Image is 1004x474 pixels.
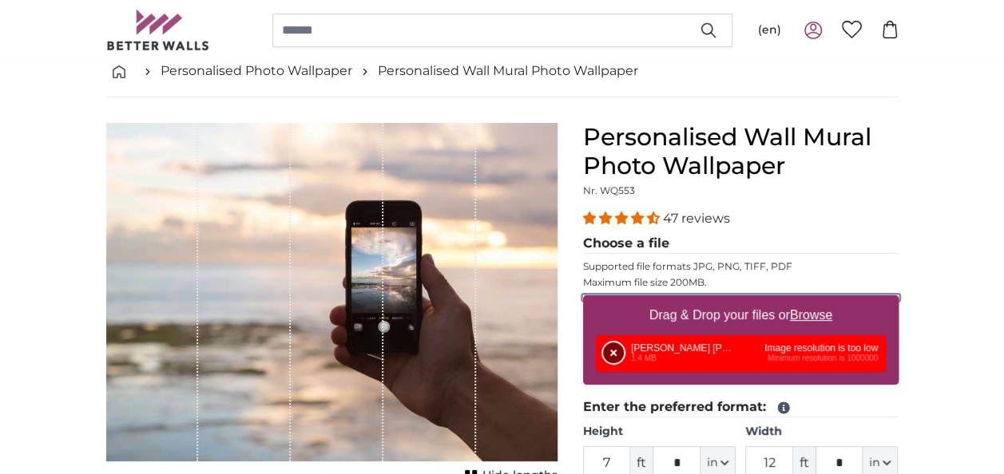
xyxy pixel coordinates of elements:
[583,234,899,254] legend: Choose a file
[583,397,899,417] legend: Enter the preferred format:
[378,61,638,81] a: Personalised Wall Mural Photo Wallpaper
[707,455,717,471] span: in
[869,455,879,471] span: in
[583,211,663,226] span: 4.38 stars
[583,184,635,196] span: Nr. WQ553
[106,10,210,50] img: Betterwalls
[642,299,838,331] label: Drag & Drop your files or
[745,424,898,440] label: Width
[161,61,352,81] a: Personalised Photo Wallpaper
[583,276,899,289] p: Maximum file size 200MB.
[583,260,899,273] p: Supported file formats JPG, PNG, TIFF, PDF
[583,123,899,180] h1: Personalised Wall Mural Photo Wallpaper
[663,211,730,226] span: 47 reviews
[583,424,736,440] label: Height
[745,16,794,45] button: (en)
[106,45,899,97] nav: breadcrumbs
[790,308,832,322] u: Browse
